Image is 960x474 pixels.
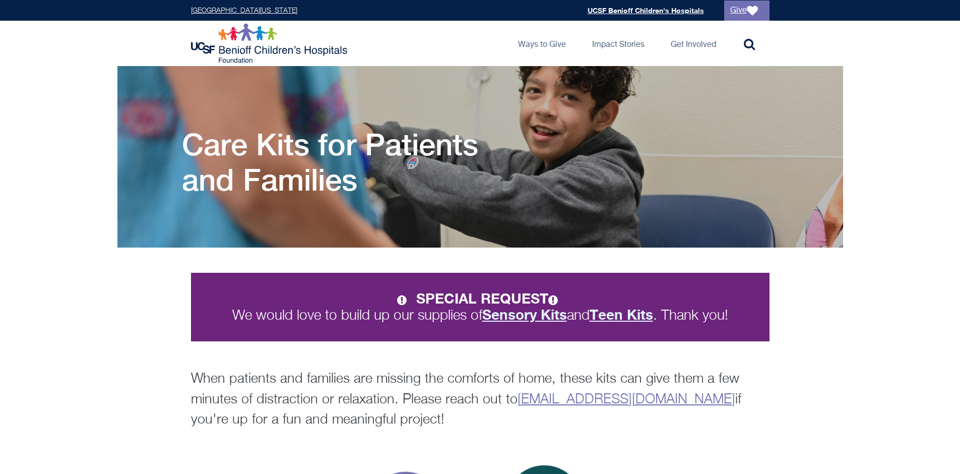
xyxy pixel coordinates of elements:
[663,21,724,66] a: Get Involved
[209,291,751,323] p: We would love to build up our supplies of and . Thank you!
[482,309,567,323] a: Sensory Kits
[482,306,567,323] strong: Sensory Kits
[724,1,770,21] a: Give
[191,369,770,431] p: When patients and families are missing the comforts of home, these kits can give them a few minut...
[182,127,525,197] h1: Care Kits for Patients and Families
[510,21,574,66] a: Ways to Give
[518,393,735,406] a: [EMAIL_ADDRESS][DOMAIN_NAME]
[416,290,563,307] strong: SPECIAL REQUEST
[191,23,350,64] img: Logo for UCSF Benioff Children's Hospitals Foundation
[588,6,704,15] a: UCSF Benioff Children's Hospitals
[590,309,653,323] a: Teen Kits
[584,21,653,66] a: Impact Stories
[191,7,297,14] a: [GEOGRAPHIC_DATA][US_STATE]
[590,306,653,323] strong: Teen Kits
